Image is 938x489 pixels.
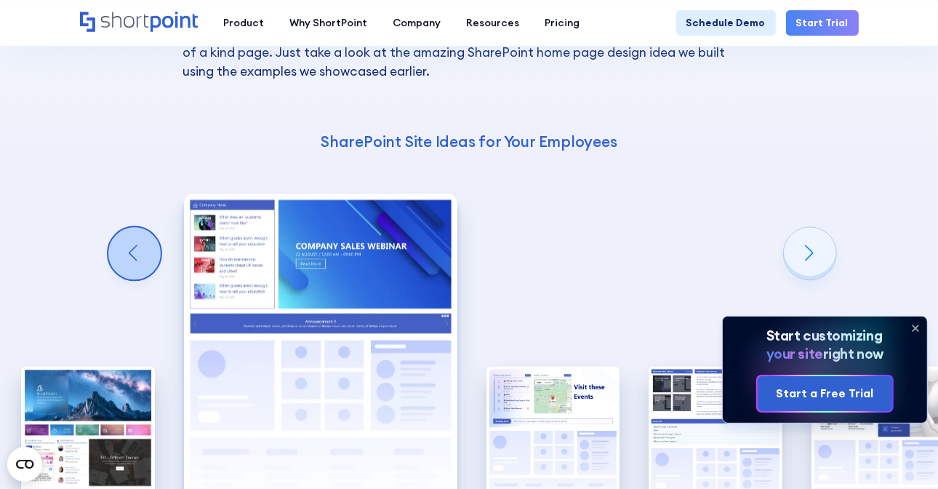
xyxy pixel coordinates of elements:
[80,12,199,33] a: Home
[676,10,776,36] a: Schedule Demo
[758,376,891,412] a: Start a Free Trial
[380,10,454,36] a: Company
[786,10,859,36] a: Start Trial
[289,15,367,31] div: Why ShortPoint
[532,10,593,36] a: Pricing
[776,385,873,402] div: Start a Free Trial
[784,227,836,279] div: Next slide
[393,15,441,31] div: Company
[277,10,380,36] a: Why ShortPoint
[7,447,42,482] button: Open CMP widget
[223,15,264,31] div: Product
[211,10,277,36] a: Product
[183,132,755,151] h4: SharePoint Site Ideas for Your Employees
[454,10,532,36] a: Resources
[108,227,161,279] div: Previous slide
[545,15,580,31] div: Pricing
[677,321,938,489] iframe: Chat Widget
[466,15,519,31] div: Resources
